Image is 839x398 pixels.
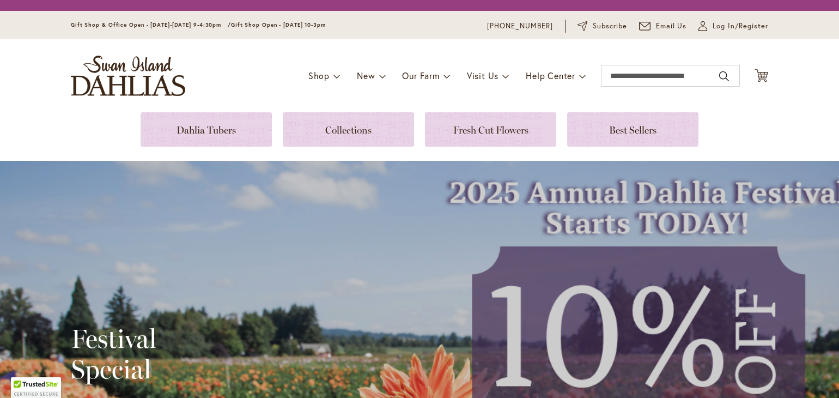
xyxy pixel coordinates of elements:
[231,21,326,28] span: Gift Shop Open - [DATE] 10-3pm
[357,70,375,81] span: New
[698,21,768,32] a: Log In/Register
[71,56,185,96] a: store logo
[593,21,627,32] span: Subscribe
[656,21,687,32] span: Email Us
[71,21,231,28] span: Gift Shop & Office Open - [DATE]-[DATE] 9-4:30pm /
[639,21,687,32] a: Email Us
[713,21,768,32] span: Log In/Register
[308,70,330,81] span: Shop
[402,70,439,81] span: Our Farm
[526,70,575,81] span: Help Center
[71,323,354,384] h2: Festival Special
[487,21,553,32] a: [PHONE_NUMBER]
[577,21,627,32] a: Subscribe
[719,68,729,85] button: Search
[467,70,498,81] span: Visit Us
